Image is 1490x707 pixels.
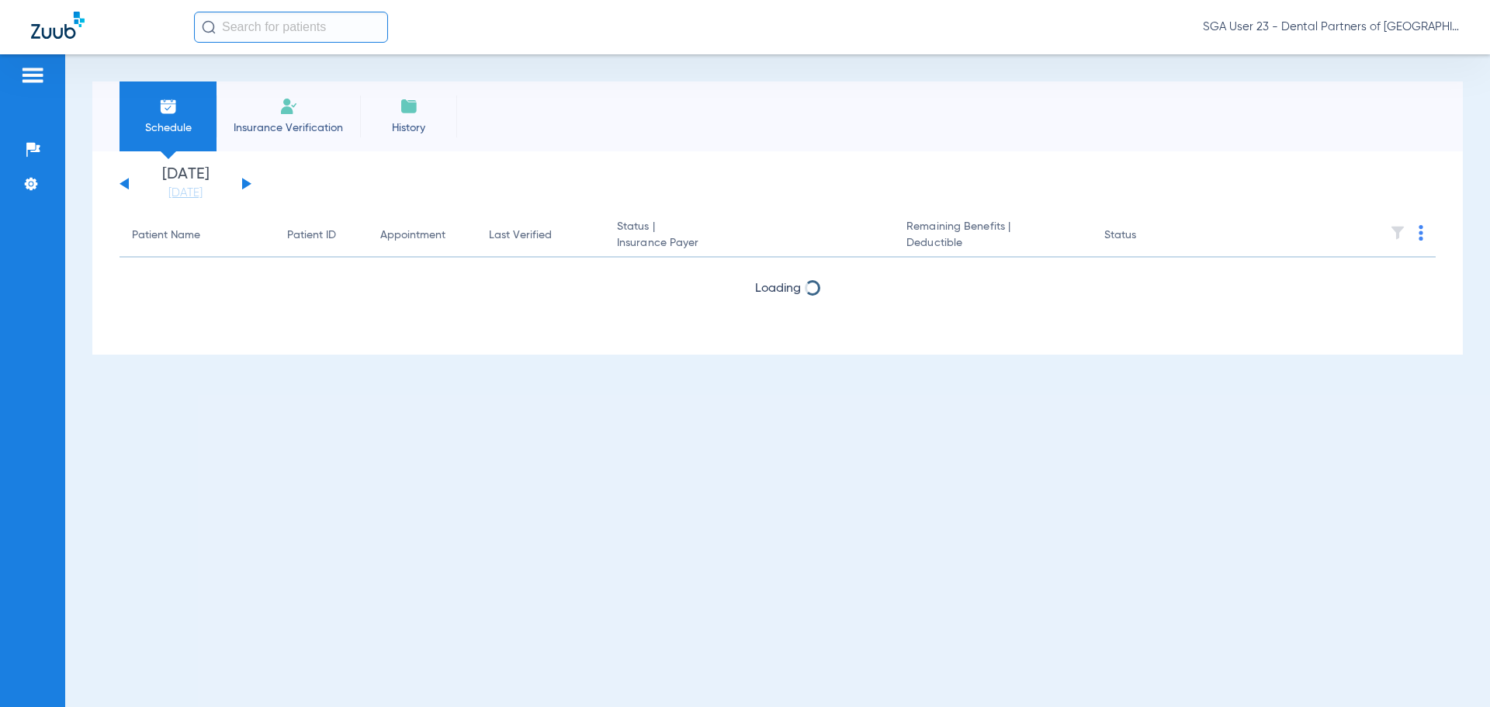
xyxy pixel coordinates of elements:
[287,227,355,244] div: Patient ID
[400,97,418,116] img: History
[132,227,262,244] div: Patient Name
[380,227,464,244] div: Appointment
[489,227,592,244] div: Last Verified
[132,227,200,244] div: Patient Name
[31,12,85,39] img: Zuub Logo
[131,120,205,136] span: Schedule
[617,235,882,251] span: Insurance Payer
[279,97,298,116] img: Manual Insurance Verification
[755,324,801,336] span: Loading
[139,167,232,201] li: [DATE]
[489,227,552,244] div: Last Verified
[194,12,388,43] input: Search for patients
[20,66,45,85] img: hamburger-icon
[139,185,232,201] a: [DATE]
[605,214,894,258] th: Status |
[372,120,445,136] span: History
[894,214,1091,258] th: Remaining Benefits |
[1203,19,1459,35] span: SGA User 23 - Dental Partners of [GEOGRAPHIC_DATA]-JESUP
[755,282,801,295] span: Loading
[1390,225,1405,241] img: filter.svg
[906,235,1079,251] span: Deductible
[202,20,216,34] img: Search Icon
[1419,225,1423,241] img: group-dot-blue.svg
[380,227,445,244] div: Appointment
[159,97,178,116] img: Schedule
[1092,214,1197,258] th: Status
[228,120,348,136] span: Insurance Verification
[287,227,336,244] div: Patient ID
